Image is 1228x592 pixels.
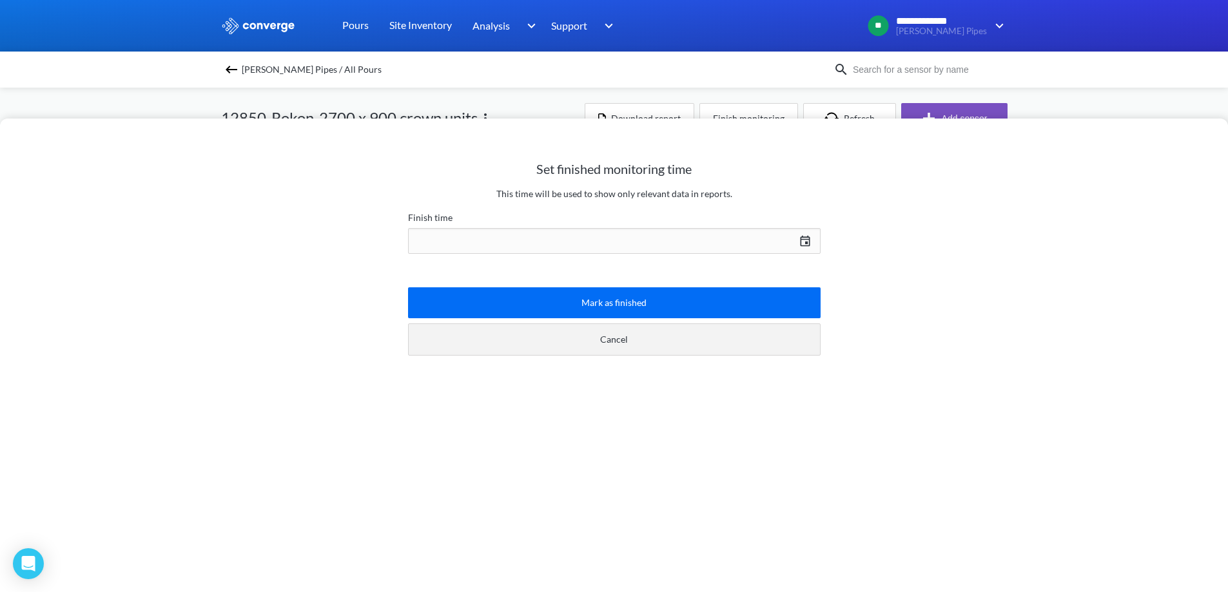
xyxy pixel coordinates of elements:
span: Analysis [473,17,510,33]
img: downArrow.svg [987,18,1008,33]
button: Mark as finished [408,287,821,318]
img: downArrow.svg [518,18,539,33]
div: Open Intercom Messenger [13,548,44,579]
span: [PERSON_NAME] Pipes / All Pours [242,61,382,79]
span: [PERSON_NAME] Pipes [896,26,987,36]
img: downArrow.svg [596,18,617,33]
label: Finish time [408,210,821,225]
img: icon-search.svg [833,62,849,77]
h2: Set finished monitoring time [408,161,821,177]
input: Search for a sensor by name [849,62,1005,77]
button: Cancel [408,323,821,356]
p: This time will be used to show only relevant data in reports. [408,187,821,201]
img: backspace.svg [224,62,239,77]
img: logo_ewhite.svg [221,17,296,34]
span: Support [551,17,587,33]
